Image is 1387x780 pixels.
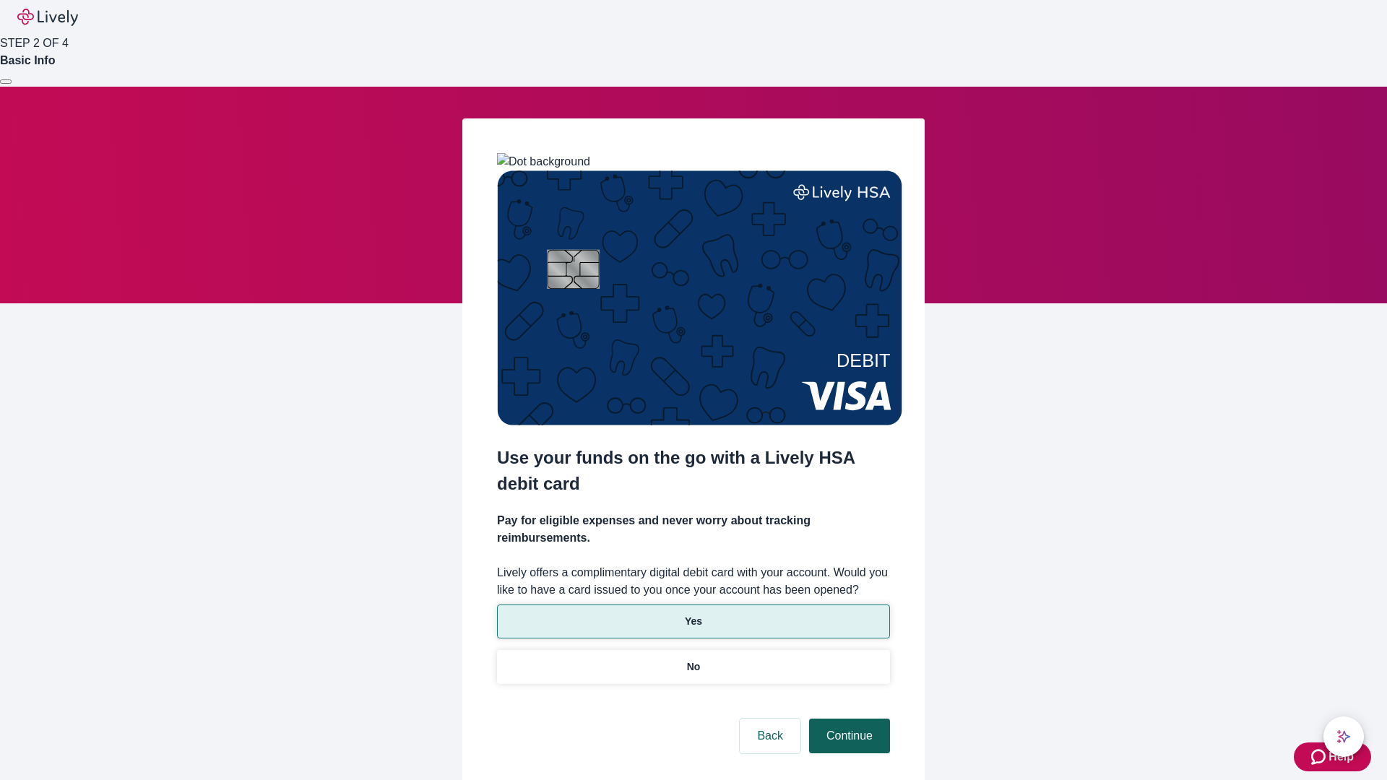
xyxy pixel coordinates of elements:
h2: Use your funds on the go with a Lively HSA debit card [497,445,890,497]
svg: Lively AI Assistant [1336,729,1351,744]
img: Lively [17,9,78,26]
button: chat [1323,716,1364,757]
h4: Pay for eligible expenses and never worry about tracking reimbursements. [497,512,890,547]
button: Continue [809,719,890,753]
span: Help [1328,748,1354,766]
button: Yes [497,604,890,638]
button: No [497,650,890,684]
label: Lively offers a complimentary digital debit card with your account. Would you like to have a card... [497,564,890,599]
button: Back [740,719,800,753]
img: Dot background [497,153,590,170]
p: Yes [685,614,702,629]
svg: Zendesk support icon [1311,748,1328,766]
img: Debit card [497,170,902,425]
p: No [687,659,701,675]
button: Zendesk support iconHelp [1294,742,1371,771]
